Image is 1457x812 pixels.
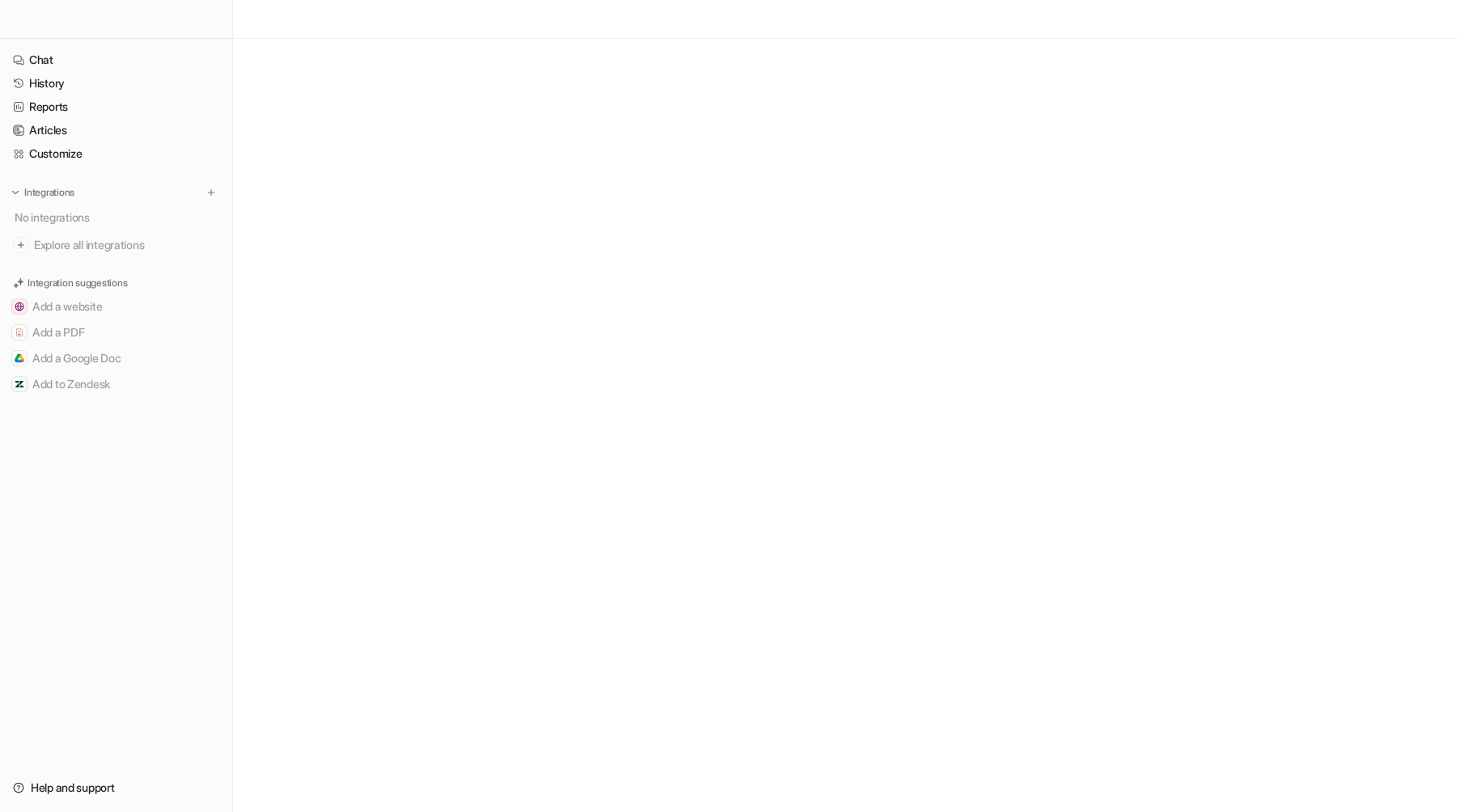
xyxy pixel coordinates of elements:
[28,276,127,290] p: Integration suggestions
[6,319,226,345] button: Add a PDFAdd a PDF
[15,302,24,311] img: Add a website
[10,204,226,230] div: No integrations
[6,119,226,142] a: Articles
[6,72,226,95] a: History
[6,142,226,165] a: Customize
[6,234,226,256] a: Explore all integrations
[6,49,226,71] a: Chat
[10,187,21,198] img: expand menu
[6,345,226,371] button: Add a Google DocAdd a Google Doc
[6,776,226,799] a: Help and support
[15,328,24,337] img: Add a PDF
[6,184,79,201] button: Integrations
[15,379,24,389] img: Add to Zendesk
[13,237,29,253] img: explore all integrations
[15,353,24,363] img: Add a Google Doc
[34,232,219,258] span: Explore all integrations
[206,187,217,198] img: menu_add.svg
[6,95,226,118] a: Reports
[24,186,74,199] p: Integrations
[6,371,226,397] button: Add to ZendeskAdd to Zendesk
[6,294,226,319] button: Add a websiteAdd a website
